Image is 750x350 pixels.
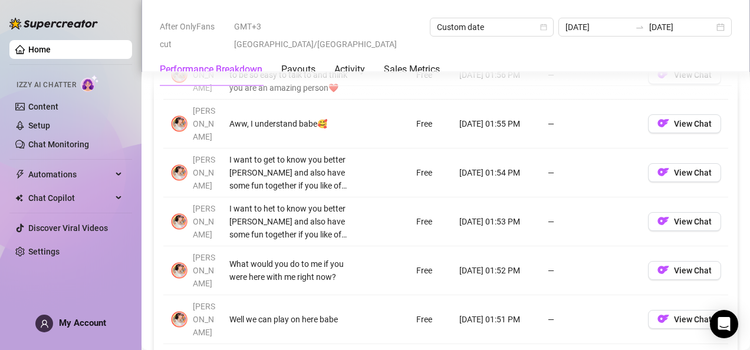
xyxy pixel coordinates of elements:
span: thunderbolt [15,170,25,179]
a: OFView Chat [648,317,721,326]
td: — [541,100,641,148]
span: Automations [28,165,112,184]
td: [DATE] 01:52 PM [452,246,541,295]
span: [PERSON_NAME] [193,155,215,190]
span: [PERSON_NAME] [193,57,215,93]
span: Chat Copilot [28,189,112,207]
a: Content [28,102,58,111]
img: AI Chatter [81,75,99,92]
img: OF [657,166,669,178]
a: Home [28,45,51,54]
td: — [541,246,641,295]
td: Free [409,295,452,344]
div: Aww, I understand babe🥰 [229,117,355,130]
img: 𝖍𝖔𝖑𝖑𝖞 [171,164,187,181]
input: Start date [565,21,630,34]
div: Payouts [281,62,315,77]
span: GMT+3 [GEOGRAPHIC_DATA]/[GEOGRAPHIC_DATA] [234,18,423,53]
span: View Chat [674,266,712,275]
td: — [541,197,641,246]
span: View Chat [674,168,712,177]
span: swap-right [635,22,644,32]
span: View Chat [674,315,712,324]
td: Free [409,148,452,197]
button: OFView Chat [648,310,721,329]
td: Free [409,100,452,148]
a: Discover Viral Videos [28,223,108,233]
span: user [40,319,49,328]
div: I want to het to know you better [PERSON_NAME] and also have some fun together if you like of cou... [229,202,355,241]
span: [PERSON_NAME] [193,253,215,288]
a: Chat Monitoring [28,140,89,149]
input: End date [649,21,714,34]
a: Setup [28,121,50,130]
td: [DATE] 01:53 PM [452,197,541,246]
img: OF [657,264,669,276]
span: calendar [540,24,547,31]
td: [DATE] 01:54 PM [452,148,541,197]
img: 𝖍𝖔𝖑𝖑𝖞 [171,262,187,279]
td: [DATE] 01:55 PM [452,100,541,148]
span: Custom date [437,18,547,36]
div: I want to get to know you better [PERSON_NAME] and also have some fun together if you like of cou... [229,153,355,192]
td: Free [409,197,452,246]
div: Performance Breakdown [160,62,262,77]
img: OF [657,215,669,227]
a: OFView Chat [648,268,721,278]
div: Well we can play on here babe [229,313,355,326]
span: to [635,22,644,32]
img: 𝖍𝖔𝖑𝖑𝖞 [171,311,187,328]
span: My Account [59,318,106,328]
a: OFView Chat [648,219,721,229]
td: Free [409,246,452,295]
img: 𝖍𝖔𝖑𝖑𝖞 [171,115,187,132]
img: logo-BBDzfeDw.svg [9,18,98,29]
td: [DATE] 01:51 PM [452,295,541,344]
span: View Chat [674,119,712,128]
div: Activity [334,62,365,77]
button: OFView Chat [648,212,721,231]
span: Izzy AI Chatter [17,80,76,91]
button: OFView Chat [648,114,721,133]
div: What would you do to me if you were here with me right now? [229,257,355,283]
a: Settings [28,247,60,256]
span: [PERSON_NAME] [193,204,215,239]
td: — [541,295,641,344]
div: Sales Metrics [384,62,440,77]
span: View Chat [674,217,712,226]
button: OFView Chat [648,261,721,280]
span: [PERSON_NAME] [193,302,215,337]
span: [PERSON_NAME] [193,106,215,141]
img: OF [657,313,669,325]
td: — [541,148,641,197]
a: OFView Chat [648,170,721,180]
span: After OnlyFans cut [160,18,227,53]
img: Chat Copilot [15,194,23,202]
div: Open Intercom Messenger [710,310,738,338]
button: OFView Chat [648,163,721,182]
img: 𝖍𝖔𝖑𝖑𝖞 [171,213,187,230]
img: OF [657,117,669,129]
a: OFView Chat [648,121,721,131]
